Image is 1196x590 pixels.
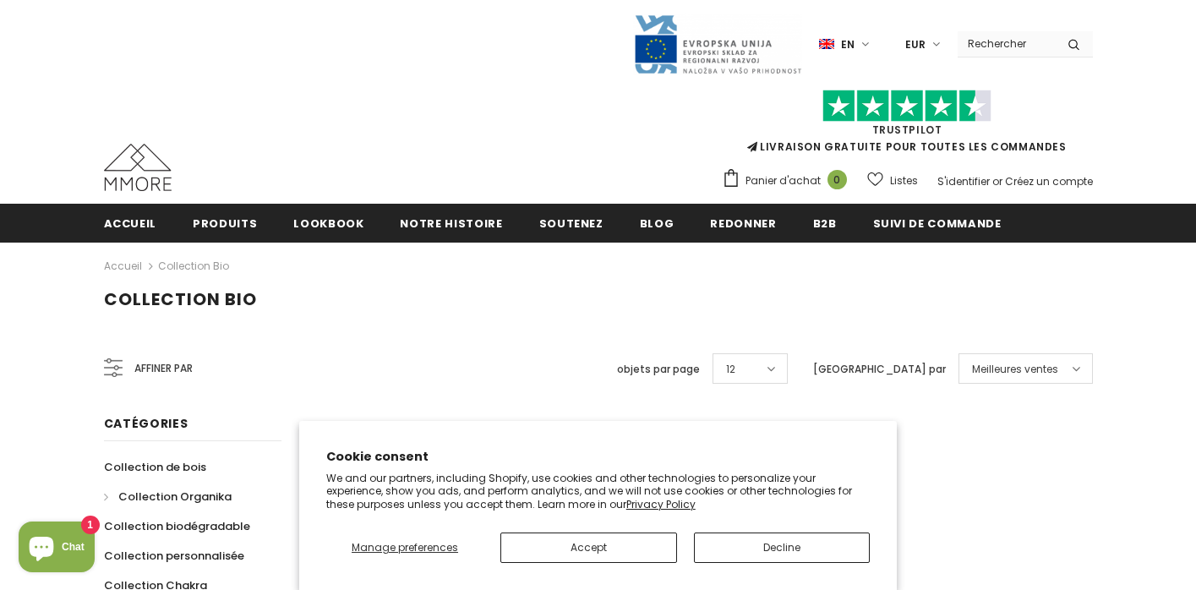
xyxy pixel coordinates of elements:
span: 0 [827,170,847,189]
a: soutenez [539,204,603,242]
img: Javni Razpis [633,14,802,75]
span: soutenez [539,216,603,232]
span: Lookbook [293,216,363,232]
span: Suivi de commande [873,216,1002,232]
a: Accueil [104,256,142,276]
h2: Cookie consent [326,448,871,466]
span: Collection personnalisée [104,548,244,564]
a: Redonner [710,204,776,242]
span: Collection Bio [104,287,257,311]
a: S'identifier [937,174,990,188]
a: Accueil [104,204,157,242]
span: Catégories [104,415,188,432]
label: [GEOGRAPHIC_DATA] par [813,361,946,378]
span: Collection de bois [104,459,206,475]
img: Cas MMORE [104,144,172,191]
span: Meilleures ventes [972,361,1058,378]
a: Collection personnalisée [104,541,244,571]
span: Accueil [104,216,157,232]
label: objets par page [617,361,700,378]
p: We and our partners, including Shopify, use cookies and other technologies to personalize your ex... [326,472,871,511]
a: Privacy Policy [626,497,696,511]
a: Créez un compte [1005,174,1093,188]
span: EUR [905,36,926,53]
a: Collection de bois [104,452,206,482]
span: Collection Organika [118,489,232,505]
span: en [841,36,855,53]
span: B2B [813,216,837,232]
button: Accept [500,533,676,563]
a: Collection biodégradable [104,511,250,541]
span: Blog [640,216,674,232]
a: TrustPilot [872,123,942,137]
button: Manage preferences [326,533,484,563]
button: Decline [694,533,870,563]
span: Affiner par [134,359,193,378]
img: Faites confiance aux étoiles pilotes [822,90,991,123]
span: Panier d'achat [745,172,821,189]
img: i-lang-1.png [819,37,834,52]
span: Collection biodégradable [104,518,250,534]
span: Notre histoire [400,216,502,232]
a: Suivi de commande [873,204,1002,242]
a: Collection Bio [158,259,229,273]
a: Listes [867,166,918,195]
span: Produits [193,216,257,232]
input: Search Site [958,31,1055,56]
span: Listes [890,172,918,189]
a: Blog [640,204,674,242]
span: or [992,174,1002,188]
a: Lookbook [293,204,363,242]
span: Manage preferences [352,540,458,554]
a: Panier d'achat 0 [722,168,855,194]
inbox-online-store-chat: Shopify online store chat [14,522,100,576]
a: Collection Organika [104,482,232,511]
span: LIVRAISON GRATUITE POUR TOUTES LES COMMANDES [722,97,1093,154]
span: 12 [726,361,735,378]
span: Redonner [710,216,776,232]
a: Produits [193,204,257,242]
a: Javni Razpis [633,36,802,51]
a: Notre histoire [400,204,502,242]
a: B2B [813,204,837,242]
